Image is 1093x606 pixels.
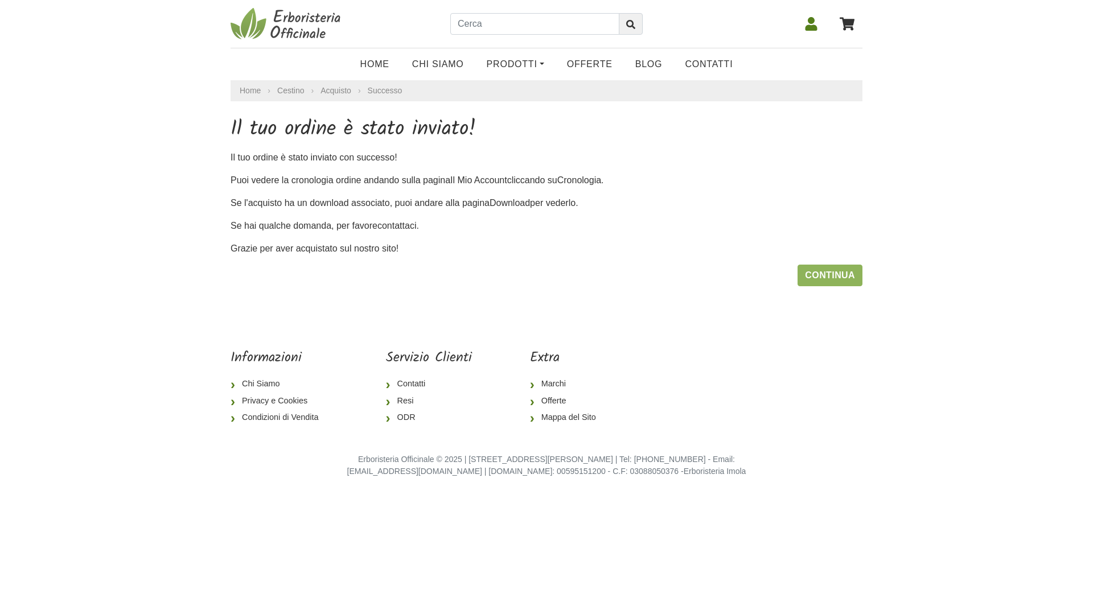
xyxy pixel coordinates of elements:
[624,53,674,76] a: Blog
[530,376,605,393] a: Marchi
[684,467,746,476] a: Erboristeria Imola
[490,198,530,208] a: Download
[663,350,862,390] iframe: fb:page Facebook Social Plugin
[231,219,862,233] p: Se hai qualche domanda, per favore .
[450,175,507,185] a: Il Mio Account
[231,117,862,142] h1: Il tuo ordine è stato inviato!
[386,409,472,426] a: ODR
[240,85,261,97] a: Home
[231,376,327,393] a: Chi Siamo
[386,393,472,410] a: Resi
[231,80,862,101] nav: breadcrumb
[277,85,304,97] a: Cestino
[556,53,624,76] a: OFFERTE
[377,221,416,230] a: contattaci
[231,151,862,164] p: Il tuo ordine è stato inviato con successo!
[231,7,344,41] img: Erboristeria Officinale
[386,350,472,366] h5: Servizio Clienti
[231,174,862,187] p: Puoi vedere la cronologia ordine andando sulla pagina cliccando su .
[557,175,601,185] a: Cronologia
[530,409,605,426] a: Mappa del Sito
[401,53,475,76] a: Chi Siamo
[231,350,327,366] h5: Informazioni
[450,13,619,35] input: Cerca
[320,85,351,97] a: Acquisto
[798,265,862,286] a: Continua
[349,53,401,76] a: Home
[368,86,402,95] a: Successo
[231,393,327,410] a: Privacy e Cookies
[222,117,871,286] div: Se l'acquisto ha un download associato, puoi andare alla pagina per vederlo.
[231,242,862,255] p: Grazie per aver acquistato sul nostro sito!
[530,393,605,410] a: Offerte
[673,53,744,76] a: Contatti
[347,455,746,476] small: Erboristeria Officinale © 2025 | [STREET_ADDRESS][PERSON_NAME] | Tel: [PHONE_NUMBER] - Email: [EM...
[530,350,605,366] h5: Extra
[475,53,556,76] a: Prodotti
[231,409,327,426] a: Condizioni di Vendita
[386,376,472,393] a: Contatti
